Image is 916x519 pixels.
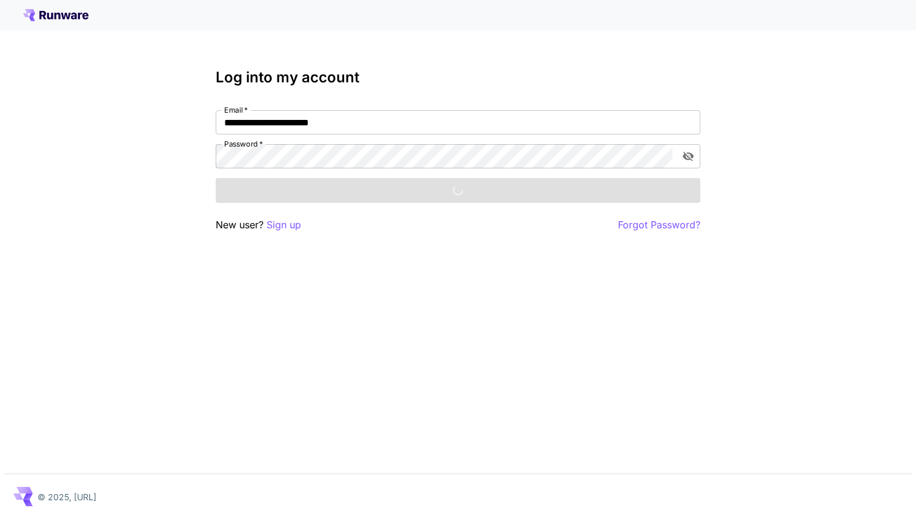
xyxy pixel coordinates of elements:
[216,69,700,86] h3: Log into my account
[224,139,263,149] label: Password
[216,217,301,233] p: New user?
[618,217,700,233] button: Forgot Password?
[267,217,301,233] button: Sign up
[224,105,248,115] label: Email
[38,491,96,503] p: © 2025, [URL]
[677,145,699,167] button: toggle password visibility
